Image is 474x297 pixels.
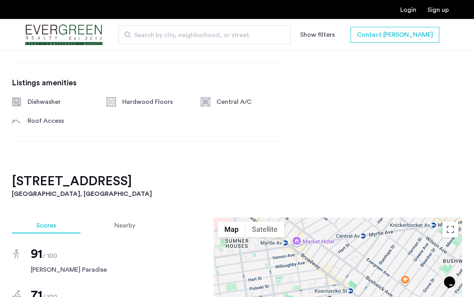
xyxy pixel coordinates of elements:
[12,189,462,199] h3: [GEOGRAPHIC_DATA], [GEOGRAPHIC_DATA]
[357,30,433,39] span: Contact [PERSON_NAME]
[114,222,135,229] span: Nearby
[28,97,94,107] div: Dishwasher
[12,173,462,189] h2: [STREET_ADDRESS]
[351,27,439,43] button: button
[134,30,272,40] span: Search by city, neighborhood, or street.
[43,253,57,259] span: / 100
[122,97,188,107] div: Hardwood Floors
[300,30,335,39] button: Show or hide filters
[245,222,284,237] button: Show satellite imagery
[36,222,56,229] span: Scores
[12,78,283,88] h3: Listings amenities
[31,248,43,260] span: 91
[13,249,20,259] img: score
[441,265,466,289] iframe: chat widget
[427,7,449,13] a: Registration
[218,222,245,237] button: Show street map
[25,20,103,50] img: logo
[118,25,291,44] input: Apartment Search
[25,20,103,50] a: Cazamio Logo
[28,116,94,126] div: Roof Access
[442,222,458,237] button: Toggle fullscreen view
[31,265,160,274] span: [PERSON_NAME] Paradise
[400,7,416,13] a: Login
[216,97,283,107] div: Central A/C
